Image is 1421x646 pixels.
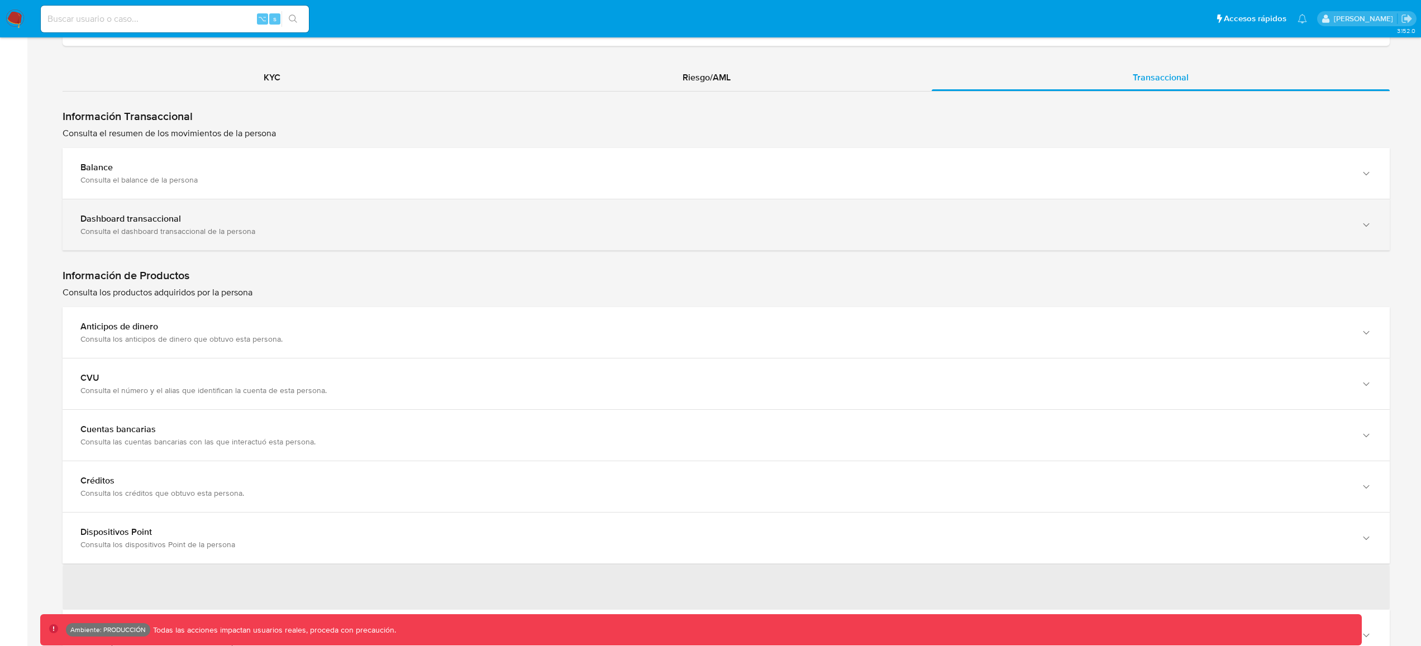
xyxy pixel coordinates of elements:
[63,269,1390,283] h1: Información de Productos
[1133,71,1189,84] span: Transaccional
[63,109,1390,123] h1: Información Transaccional
[1224,13,1286,25] span: Accesos rápidos
[41,12,309,26] input: Buscar usuario o caso...
[1298,14,1307,23] a: Notificaciones
[683,71,731,84] span: Riesgo/AML
[258,13,266,24] span: ⌥
[1397,26,1415,35] span: 3.152.0
[70,628,146,632] p: Ambiente: PRODUCCIÓN
[150,625,396,635] p: Todas las acciones impactan usuarios reales, proceda con precaución.
[1401,13,1413,25] a: Salir
[282,11,304,27] button: search-icon
[63,286,1390,299] p: Consulta los productos adquiridos por la persona
[264,71,280,84] span: KYC
[1334,13,1397,24] p: fernando.bolognino@mercadolibre.com
[273,13,276,24] span: s
[63,565,1390,610] span: ‌
[63,127,1390,140] p: Consulta el resumen de los movimientos de la persona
